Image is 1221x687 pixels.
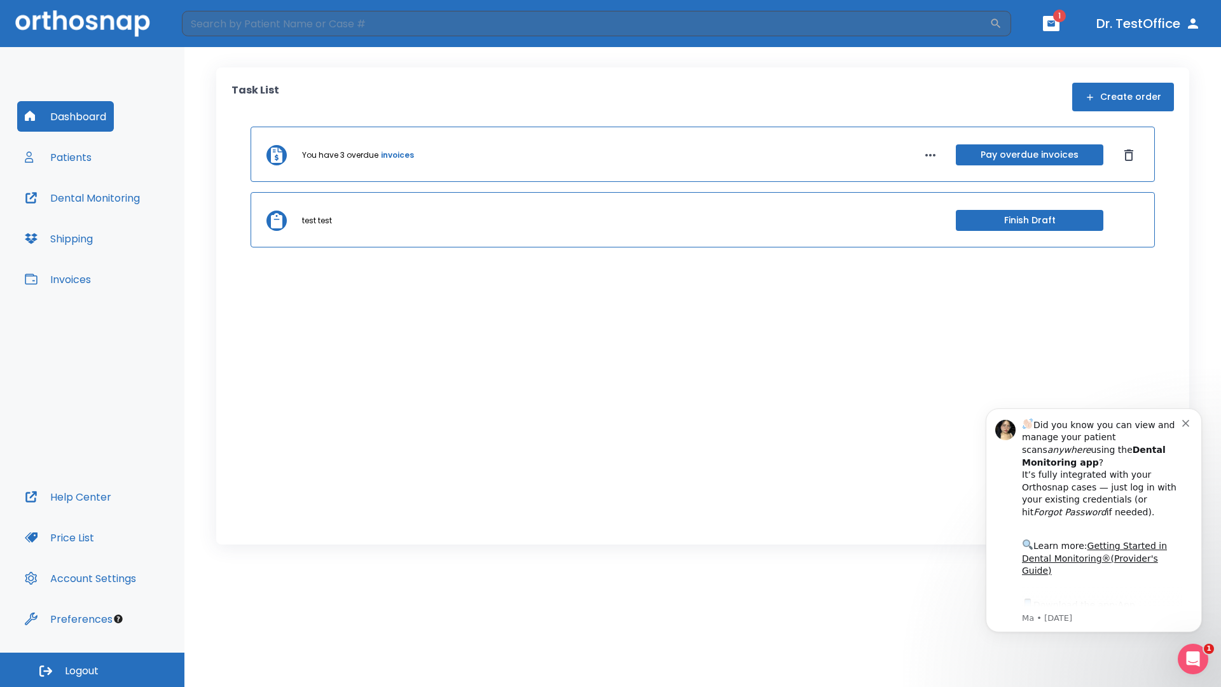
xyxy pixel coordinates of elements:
[956,144,1103,165] button: Pay overdue invoices
[17,101,114,132] button: Dashboard
[17,183,148,213] button: Dental Monitoring
[1091,12,1206,35] button: Dr. TestOffice
[956,210,1103,231] button: Finish Draft
[17,142,99,172] button: Patients
[17,223,100,254] button: Shipping
[17,522,102,553] button: Price List
[65,664,99,678] span: Logout
[15,10,150,36] img: Orthosnap
[1178,644,1208,674] iframe: Intercom live chat
[17,604,120,634] button: Preferences
[17,563,144,593] button: Account Settings
[1053,10,1066,22] span: 1
[302,215,332,226] p: test test
[381,149,414,161] a: invoices
[113,613,124,625] div: Tooltip anchor
[1204,644,1214,654] span: 1
[17,482,119,512] button: Help Center
[302,149,378,161] p: You have 3 overdue
[182,11,990,36] input: Search by Patient Name or Case #
[967,392,1221,681] iframe: Intercom notifications message
[17,264,99,295] button: Invoices
[231,83,279,111] p: Task List
[1119,145,1139,165] button: Dismiss
[1072,83,1174,111] button: Create order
